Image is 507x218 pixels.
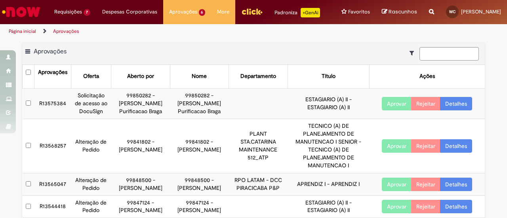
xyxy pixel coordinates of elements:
[411,200,440,213] button: Rejeitar
[440,178,472,191] a: Detalhes
[71,195,111,218] td: Alteração de Pedido
[170,173,229,195] td: 99848500 - [PERSON_NAME]
[34,88,71,119] td: R13575384
[199,9,206,16] span: 6
[411,139,440,153] button: Rejeitar
[111,195,170,218] td: 99847124 - [PERSON_NAME]
[440,200,472,213] a: Detalhes
[410,50,418,56] i: Mostrar filtros para: Suas Solicitações
[111,88,170,119] td: 99850282 - [PERSON_NAME] Purificacao Braga
[288,119,369,173] td: TECNICO (A) DE PLANEJAMENTO DE MANUTENCAO I SENIOR - TECNICO (A) DE PLANEJAMENTO DE MANUTENCAO I
[169,8,197,16] span: Aprovações
[382,97,412,110] button: Aprovar
[34,195,71,218] td: R13544418
[440,97,472,110] a: Detalhes
[348,8,370,16] span: Favoritos
[411,178,440,191] button: Rejeitar
[71,88,111,119] td: Solicitação de acesso ao DocuSign
[170,195,229,218] td: 99847124 - [PERSON_NAME]
[382,200,412,213] button: Aprovar
[192,72,207,80] div: Nome
[288,88,369,119] td: ESTAGIARIO (A) II - ESTAGIARIO (A) II
[6,24,332,39] ul: Trilhas de página
[389,8,417,15] span: Rascunhos
[53,28,79,34] a: Aprovações
[9,28,36,34] a: Página inicial
[288,173,369,195] td: APRENDIZ I - APRENDIZ I
[170,119,229,173] td: 99841802 - [PERSON_NAME]
[34,65,71,88] th: Aprovações
[111,173,170,195] td: 99848500 - [PERSON_NAME]
[38,68,67,76] div: Aprovações
[301,8,320,17] p: +GenAi
[440,139,472,153] a: Detalhes
[1,4,42,20] img: ServiceNow
[217,8,229,16] span: More
[274,8,320,17] div: Padroniza
[34,47,67,55] span: Aprovações
[288,195,369,218] td: ESTAGIARIO (A) II - ESTAGIARIO (A) II
[322,72,335,80] div: Título
[461,8,501,15] span: [PERSON_NAME]
[170,88,229,119] td: 99850282 - [PERSON_NAME] Purificacao Braga
[240,72,276,80] div: Departamento
[241,6,263,17] img: click_logo_yellow_360x200.png
[54,8,82,16] span: Requisições
[34,119,71,173] td: R13568257
[449,9,456,14] span: WC
[71,119,111,173] td: Alteração de Pedido
[419,72,435,80] div: Ações
[84,9,90,16] span: 7
[382,8,417,16] a: Rascunhos
[111,119,170,173] td: 99841802 - [PERSON_NAME]
[83,72,99,80] div: Oferta
[71,173,111,195] td: Alteração de Pedido
[229,173,288,195] td: RPO LATAM - DCC PIRACICABA P&P
[127,72,154,80] div: Aberto por
[382,139,412,153] button: Aprovar
[34,173,71,195] td: R13565047
[382,178,412,191] button: Aprovar
[229,119,288,173] td: PLANT STA.CATARINA MAINTENANCE 512_ATP
[411,97,440,110] button: Rejeitar
[102,8,157,16] span: Despesas Corporativas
